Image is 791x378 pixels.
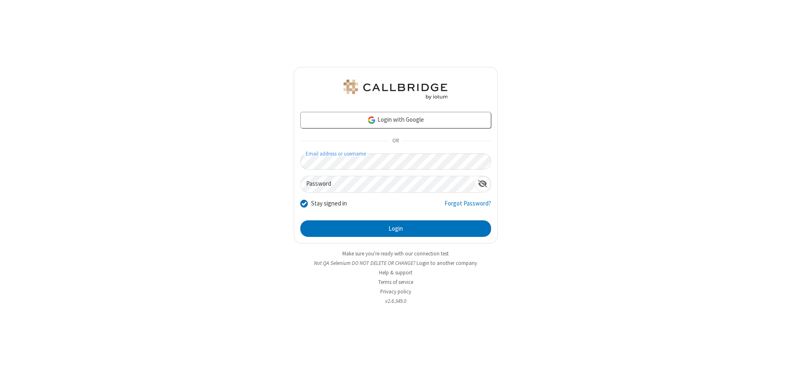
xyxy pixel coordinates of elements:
span: OR [389,135,402,147]
a: Make sure you're ready with our connection test [342,250,449,257]
iframe: Chat [770,357,785,372]
a: Forgot Password? [445,199,491,215]
button: Login [300,220,491,237]
a: Terms of service [378,279,413,286]
a: Help & support [379,269,412,276]
a: Login with Google [300,112,491,128]
label: Stay signed in [311,199,347,208]
img: google-icon.png [367,116,376,125]
button: Login to another company [417,259,477,267]
a: Privacy policy [380,288,411,295]
li: v2.6.349.0 [294,297,498,305]
li: Not QA Selenium DO NOT DELETE OR CHANGE? [294,259,498,267]
img: QA Selenium DO NOT DELETE OR CHANGE [342,80,449,99]
input: Password [301,176,475,192]
div: Show password [475,176,491,191]
input: Email address or username [300,154,491,170]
